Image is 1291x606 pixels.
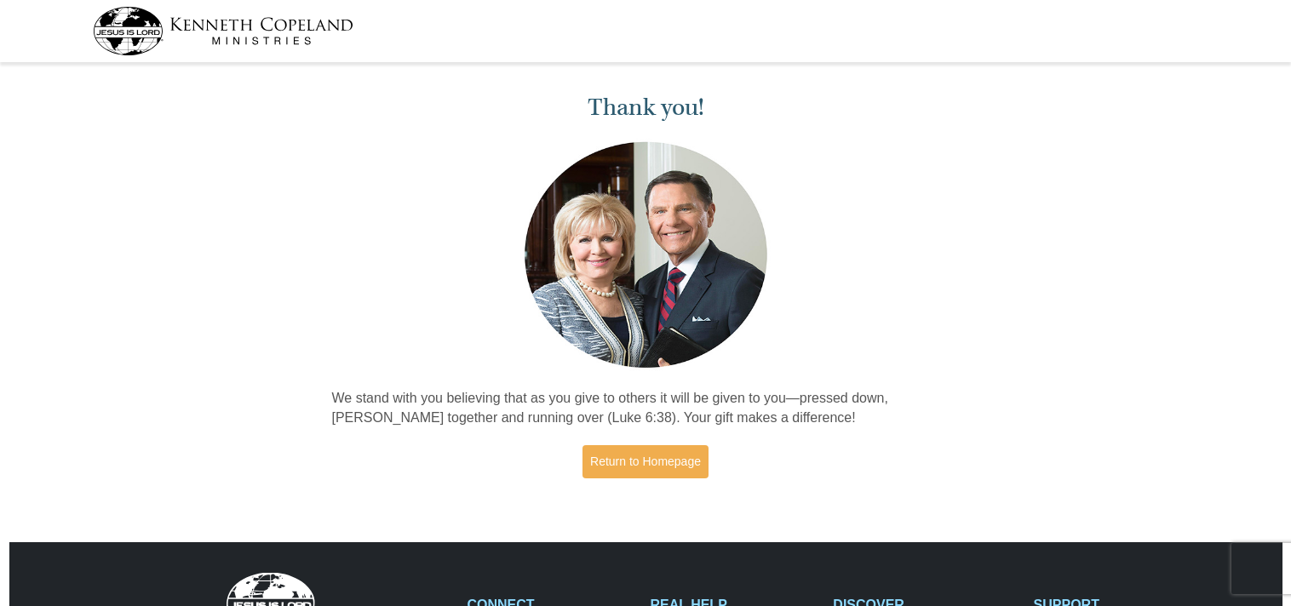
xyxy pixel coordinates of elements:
p: We stand with you believing that as you give to others it will be given to you—pressed down, [PER... [332,389,960,428]
a: Return to Homepage [582,445,709,478]
img: kcm-header-logo.svg [93,7,353,55]
h1: Thank you! [332,94,960,122]
img: Kenneth and Gloria [520,138,772,372]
